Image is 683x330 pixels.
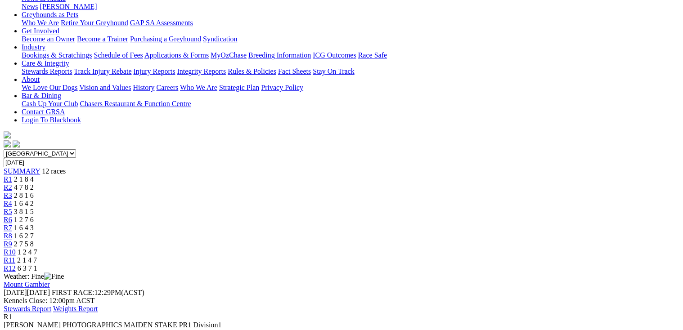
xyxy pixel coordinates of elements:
[4,200,12,207] a: R4
[156,84,178,91] a: Careers
[52,289,94,296] span: FIRST RACE:
[22,51,92,59] a: Bookings & Scratchings
[278,67,311,75] a: Fact Sheets
[14,200,34,207] span: 1 6 4 2
[219,84,259,91] a: Strategic Plan
[4,175,12,183] a: R1
[14,192,34,199] span: 2 8 1 6
[228,67,276,75] a: Rules & Policies
[13,140,20,147] img: twitter.svg
[22,100,679,108] div: Bar & Dining
[4,240,12,248] a: R9
[17,256,37,264] span: 2 1 4 7
[14,240,34,248] span: 2 7 5 8
[94,51,143,59] a: Schedule of Fees
[22,67,72,75] a: Stewards Reports
[4,216,12,223] a: R6
[52,289,144,296] span: 12:29PM(ACST)
[14,208,34,215] span: 3 8 1 5
[22,92,61,99] a: Bar & Dining
[211,51,247,59] a: MyOzChase
[4,321,679,329] div: [PERSON_NAME] PHOTOGRAPHICS MAIDEN STAKE PR1 Division1
[4,256,15,264] a: R11
[14,232,34,240] span: 1 6 2 7
[77,35,128,43] a: Become a Trainer
[22,43,45,51] a: Industry
[22,3,38,10] a: News
[261,84,303,91] a: Privacy Policy
[22,19,679,27] div: Greyhounds as Pets
[313,51,356,59] a: ICG Outcomes
[180,84,217,91] a: Who We Are
[4,289,27,296] span: [DATE]
[22,35,679,43] div: Get Involved
[4,192,12,199] a: R3
[4,232,12,240] a: R8
[22,35,75,43] a: Become an Owner
[14,224,34,232] span: 1 6 4 3
[130,35,201,43] a: Purchasing a Greyhound
[22,67,679,76] div: Care & Integrity
[177,67,226,75] a: Integrity Reports
[80,100,191,107] a: Chasers Restaurant & Function Centre
[203,35,237,43] a: Syndication
[4,208,12,215] a: R5
[4,305,51,312] a: Stewards Report
[22,84,679,92] div: About
[144,51,209,59] a: Applications & Forms
[4,313,12,321] span: R1
[22,84,77,91] a: We Love Our Dogs
[22,27,59,35] a: Get Involved
[22,108,65,116] a: Contact GRSA
[40,3,97,10] a: [PERSON_NAME]
[14,216,34,223] span: 1 2 7 6
[133,84,154,91] a: History
[248,51,311,59] a: Breeding Information
[4,281,50,288] a: Mount Gambier
[22,51,679,59] div: Industry
[4,264,16,272] a: R12
[22,19,59,27] a: Who We Are
[4,224,12,232] a: R7
[4,297,679,305] div: Kennels Close: 12:00pm ACST
[14,183,34,191] span: 4 7 8 2
[4,140,11,147] img: facebook.svg
[14,175,34,183] span: 2 1 8 4
[130,19,193,27] a: GAP SA Assessments
[358,51,386,59] a: Race Safe
[4,158,83,167] input: Select date
[313,67,354,75] a: Stay On Track
[74,67,131,75] a: Track Injury Rebate
[4,183,12,191] a: R2
[4,131,11,138] img: logo-grsa-white.png
[18,264,37,272] span: 6 3 7 1
[22,100,78,107] a: Cash Up Your Club
[22,59,69,67] a: Care & Integrity
[133,67,175,75] a: Injury Reports
[53,305,98,312] a: Weights Report
[4,248,16,256] a: R10
[22,116,81,124] a: Login To Blackbook
[44,272,64,281] img: Fine
[61,19,128,27] a: Retire Your Greyhound
[79,84,131,91] a: Vision and Values
[4,272,64,280] span: Weather: Fine
[4,167,40,175] a: SUMMARY
[4,289,50,296] span: [DATE]
[42,167,66,175] span: 12 races
[18,248,37,256] span: 1 2 4 7
[22,76,40,83] a: About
